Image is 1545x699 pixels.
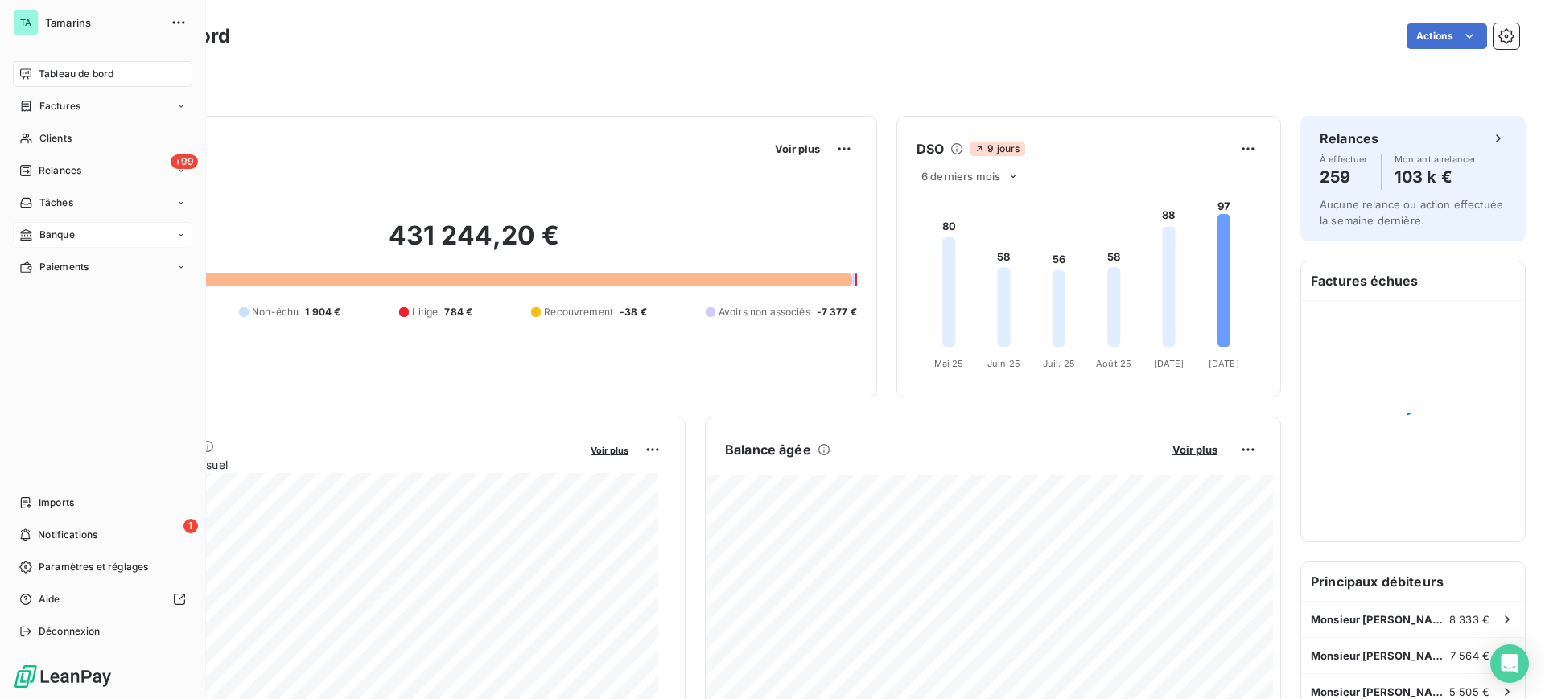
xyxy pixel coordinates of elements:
[183,519,198,533] span: 1
[1301,261,1525,300] h6: Factures échues
[1320,129,1378,148] h6: Relances
[591,445,628,456] span: Voir plus
[252,305,299,319] span: Non-échu
[917,139,944,158] h6: DSO
[1320,164,1368,190] h4: 259
[39,624,101,639] span: Déconnexion
[1320,154,1368,164] span: À effectuer
[412,305,438,319] span: Litige
[1043,358,1075,369] tspan: Juil. 25
[39,228,75,242] span: Banque
[13,664,113,689] img: Logo LeanPay
[775,142,820,155] span: Voir plus
[45,16,161,29] span: Tamarins
[934,358,964,369] tspan: Mai 25
[171,154,198,169] span: +99
[1311,613,1449,626] span: Monsieur [PERSON_NAME] [PERSON_NAME]
[1490,644,1529,683] div: Open Intercom Messenger
[13,10,39,35] div: TA
[1320,198,1503,227] span: Aucune relance ou action effectuée la semaine dernière.
[770,142,825,156] button: Voir plus
[817,305,857,319] span: -7 377 €
[13,586,192,612] a: Aide
[1311,685,1449,698] span: Monsieur [PERSON_NAME]
[1407,23,1487,49] button: Actions
[39,495,74,510] span: Imports
[620,305,647,319] span: -38 €
[444,305,472,319] span: 784 €
[1096,358,1131,369] tspan: Août 25
[719,305,810,319] span: Avoirs non associés
[586,442,633,457] button: Voir plus
[39,260,89,274] span: Paiements
[725,440,811,459] h6: Balance âgée
[1301,562,1525,601] h6: Principaux débiteurs
[1172,443,1217,456] span: Voir plus
[39,560,148,574] span: Paramètres et réglages
[921,170,1000,183] span: 6 derniers mois
[39,592,60,606] span: Aide
[987,358,1020,369] tspan: Juin 25
[39,67,113,81] span: Tableau de bord
[1209,358,1239,369] tspan: [DATE]
[38,528,97,542] span: Notifications
[1450,649,1489,662] span: 7 564 €
[1449,685,1489,698] span: 5 505 €
[39,163,81,178] span: Relances
[39,131,72,146] span: Clients
[1311,649,1450,662] span: Monsieur [PERSON_NAME]
[91,220,857,268] h2: 431 244,20 €
[970,142,1024,156] span: 9 jours
[39,99,80,113] span: Factures
[1395,164,1477,190] h4: 103 k €
[1168,442,1222,457] button: Voir plus
[1154,358,1184,369] tspan: [DATE]
[39,195,73,210] span: Tâches
[1449,613,1489,626] span: 8 333 €
[544,305,613,319] span: Recouvrement
[1395,154,1477,164] span: Montant à relancer
[305,305,340,319] span: 1 904 €
[91,456,579,473] span: Chiffre d'affaires mensuel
